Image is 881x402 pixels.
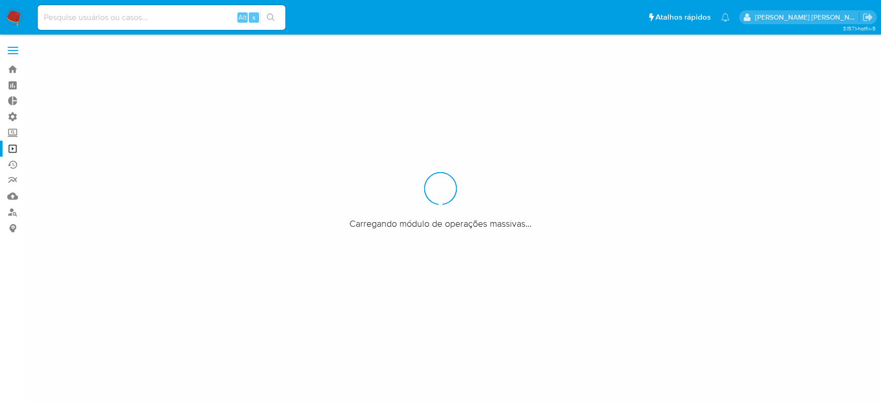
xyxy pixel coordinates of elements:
input: Pesquise usuários ou casos... [38,11,285,24]
a: Notificações [721,13,730,22]
a: Sair [862,12,873,23]
span: Carregando módulo de operações massivas... [349,217,532,230]
span: s [252,12,255,22]
p: andrea.asantos@mercadopago.com.br [755,12,859,22]
span: Atalhos rápidos [655,12,711,23]
button: search-icon [260,10,281,25]
span: Alt [238,12,247,22]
